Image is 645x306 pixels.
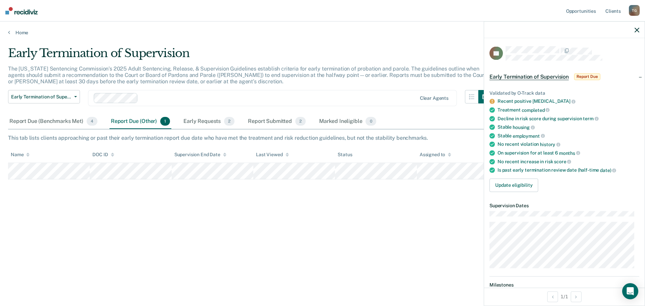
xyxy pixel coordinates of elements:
div: Open Intercom Messenger [622,283,638,299]
button: Update eligibility [489,178,538,192]
span: date) [600,168,616,173]
div: No recent increase in risk [498,159,639,165]
span: employment [513,133,545,138]
div: On supervision for at least 6 [498,150,639,156]
dt: Milestones [489,282,639,288]
div: Treatment [498,107,639,113]
div: Supervision End Date [174,152,226,158]
img: Recidiviz [5,7,38,14]
div: Decline in risk score during supervision [498,116,639,122]
button: Next Opportunity [571,291,582,302]
div: Status [338,152,352,158]
span: housing [513,125,535,130]
div: Recent positive [MEDICAL_DATA] [498,98,639,104]
div: Marked Ineligible [318,114,378,129]
span: 2 [295,117,306,126]
div: T G [629,5,640,16]
div: 1 / 1 [484,288,645,305]
span: 1 [160,117,170,126]
div: This tab lists clients approaching or past their early termination report due date who have met t... [8,135,637,141]
div: Report Due (Other) [110,114,171,129]
div: Assigned to [420,152,451,158]
div: Name [11,152,30,158]
div: Validated by O-Track data [489,90,639,96]
span: 2 [224,117,234,126]
div: Early Requests [182,114,236,129]
a: Home [8,30,637,36]
dt: Supervision Dates [489,203,639,208]
div: Report Submitted [247,114,307,129]
span: Early Termination of Supervision [489,73,569,80]
span: 4 [87,117,97,126]
div: Stable [498,124,639,130]
div: DOC ID [92,152,114,158]
div: Early Termination of SupervisionReport Due [484,66,645,87]
button: Previous Opportunity [547,291,558,302]
span: history [540,142,560,147]
span: 0 [365,117,376,126]
span: completed [522,107,550,113]
span: Early Termination of Supervision [11,94,72,100]
div: Stable [498,133,639,139]
div: Is past early termination review date (half-time [498,167,639,173]
p: The [US_STATE] Sentencing Commission’s 2025 Adult Sentencing, Release, & Supervision Guidelines e... [8,65,486,85]
span: score [554,159,571,164]
div: Early Termination of Supervision [8,46,492,65]
div: No recent violation [498,141,639,147]
div: Clear agents [420,95,448,101]
div: Last Viewed [256,152,289,158]
span: months [559,150,580,156]
span: Report Due [574,73,600,80]
span: term [583,116,598,121]
div: Report Due (Benchmarks Met) [8,114,99,129]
